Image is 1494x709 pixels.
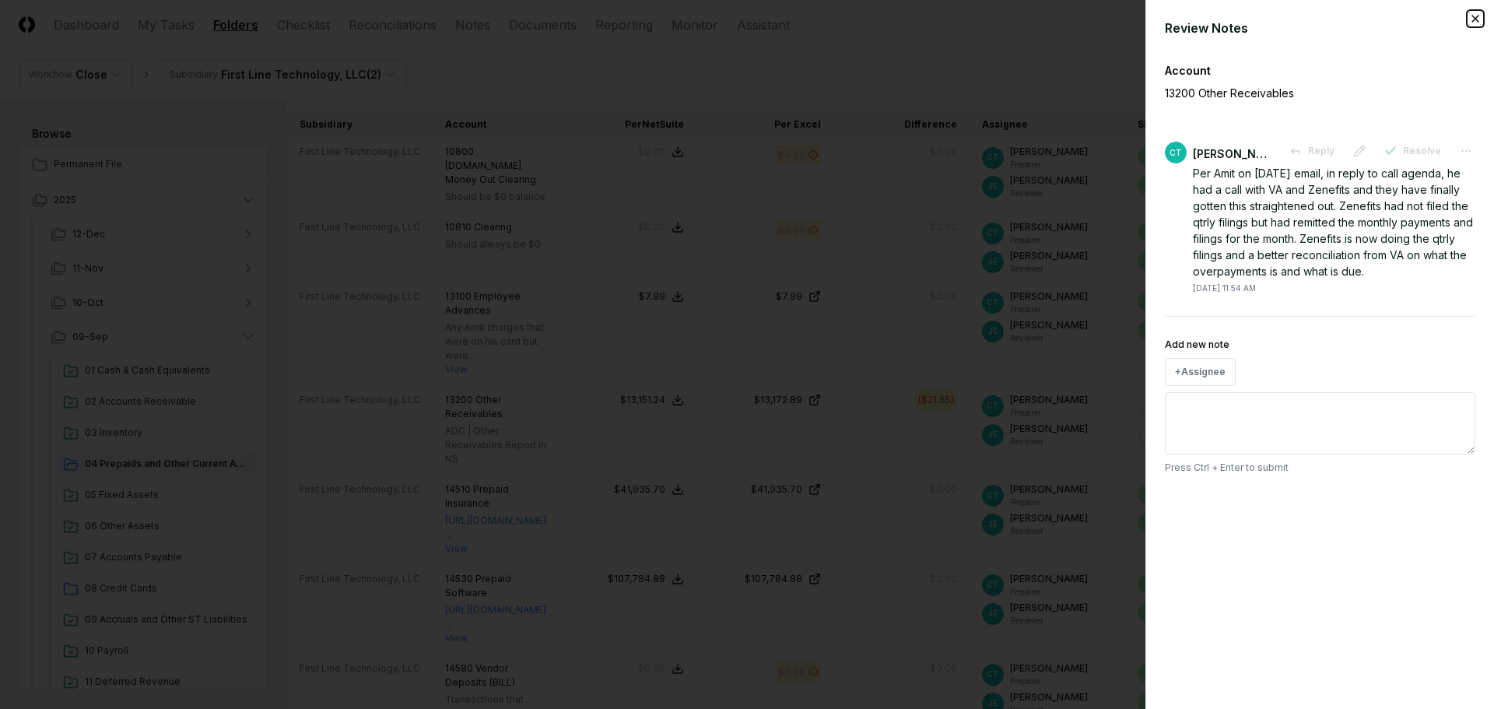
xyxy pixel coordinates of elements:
div: [DATE] 11:54 AM [1193,283,1256,294]
button: +Assignee [1165,358,1236,386]
div: Account [1165,62,1475,79]
p: 13200 Other Receivables [1165,85,1422,101]
button: Reply [1280,137,1344,165]
span: CT [1170,147,1182,159]
div: [PERSON_NAME] [1193,146,1271,162]
button: Resolve [1375,137,1450,165]
label: Add new note [1165,339,1229,350]
div: Per Amit on [DATE] email, in reply to call agenda, he had a call with VA and Zenefits and they ha... [1193,165,1475,279]
span: Resolve [1403,144,1441,158]
p: Press Ctrl + Enter to submit [1165,461,1475,475]
div: Review Notes [1165,19,1475,37]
